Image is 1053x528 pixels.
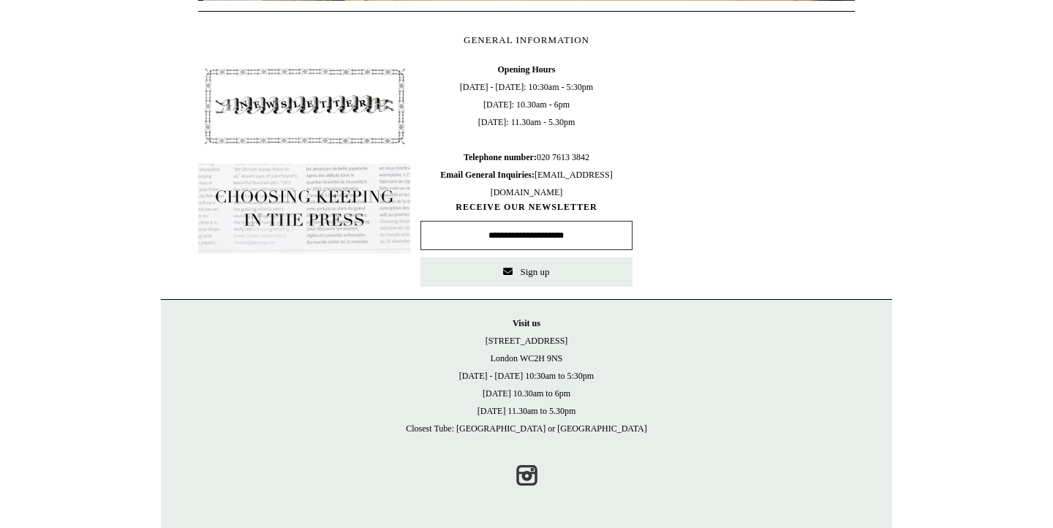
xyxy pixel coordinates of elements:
[420,257,633,287] button: Sign up
[420,61,633,201] span: [DATE] - [DATE]: 10:30am - 5:30pm [DATE]: 10.30am - 6pm [DATE]: 11.30am - 5.30pm 020 7613 3842
[198,61,410,151] img: pf-4db91bb9--1305-Newsletter-Button_1200x.jpg
[520,266,549,277] span: Sign up
[464,152,537,162] b: Telephone number
[198,164,410,254] img: pf-635a2b01-aa89-4342-bbcd-4371b60f588c--In-the-press-Button_1200x.jpg
[440,170,535,180] b: Email General Inquiries:
[510,459,543,491] a: Instagram
[497,64,555,75] b: Opening Hours
[175,314,877,437] p: [STREET_ADDRESS] London WC2H 9NS [DATE] - [DATE] 10:30am to 5:30pm [DATE] 10.30am to 6pm [DATE] 1...
[643,61,855,280] iframe: google_map
[513,318,540,328] strong: Visit us
[534,152,537,162] b: :
[464,34,589,45] span: GENERAL INFORMATION
[420,201,633,214] span: RECEIVE OUR NEWSLETTER
[440,170,612,197] span: [EMAIL_ADDRESS][DOMAIN_NAME]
